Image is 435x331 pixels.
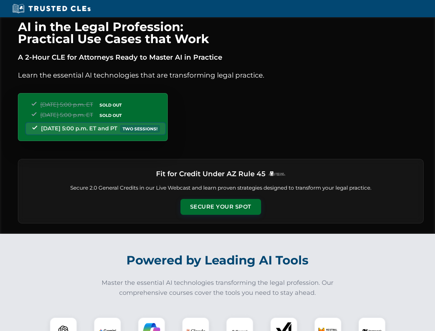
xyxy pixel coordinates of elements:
[18,21,424,45] h1: AI in the Legal Profession: Practical Use Cases that Work
[97,278,338,298] p: Master the essential AI technologies transforming the legal profession. Our comprehensive courses...
[97,112,124,119] span: SOLD OUT
[27,248,408,272] h2: Powered by Leading AI Tools
[97,101,124,109] span: SOLD OUT
[27,184,415,192] p: Secure 2.0 General Credits in our Live Webcast and learn proven strategies designed to transform ...
[40,112,93,118] span: [DATE] 5:00 p.m. ET
[40,101,93,108] span: [DATE] 5:00 p.m. ET
[268,171,286,176] img: Logo
[18,70,424,81] p: Learn the essential AI technologies that are transforming legal practice.
[10,3,93,14] img: Trusted CLEs
[156,168,266,180] h3: Fit for Credit Under AZ Rule 45
[180,199,261,215] button: Secure Your Spot
[18,52,424,63] p: A 2-Hour CLE for Attorneys Ready to Master AI in Practice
